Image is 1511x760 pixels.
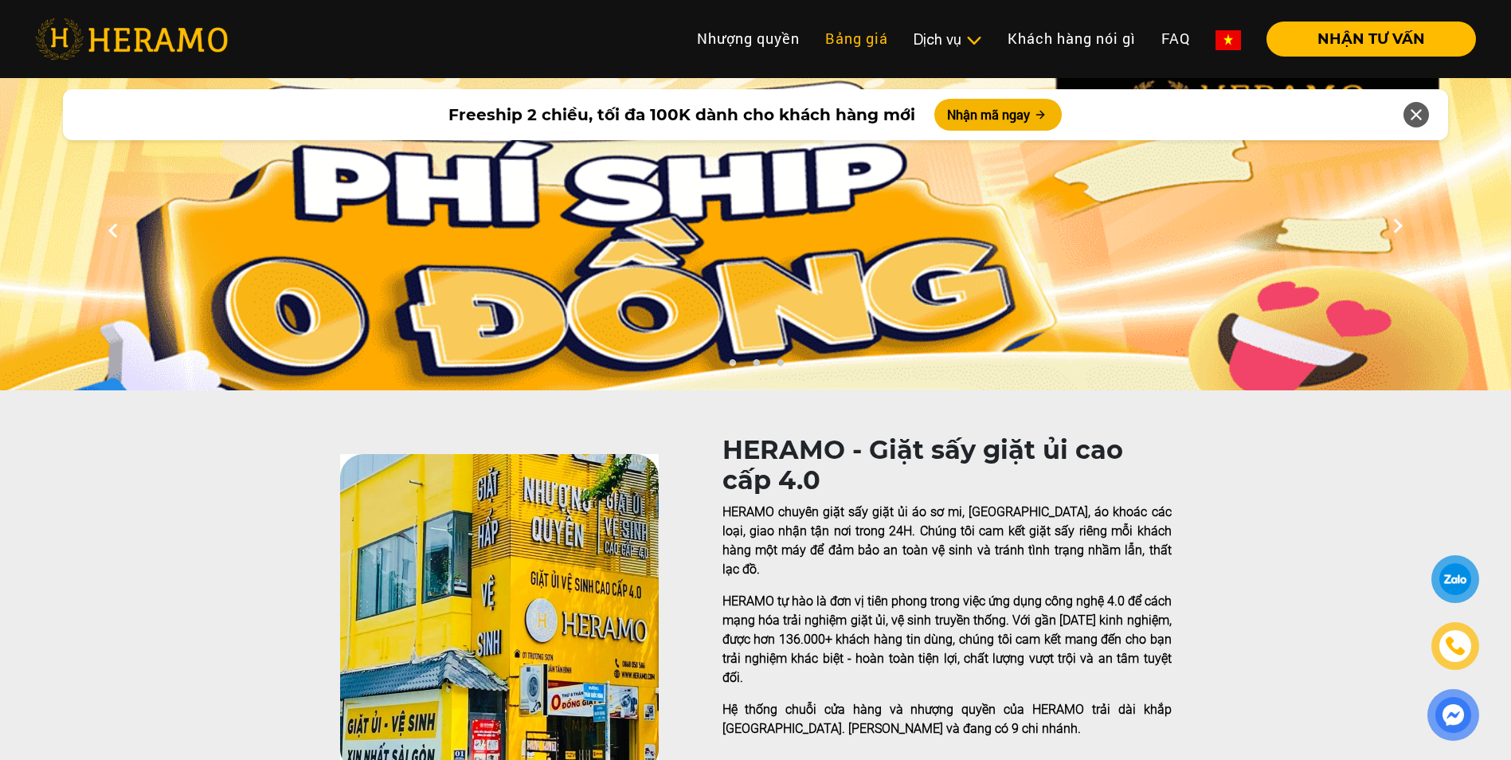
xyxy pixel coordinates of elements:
a: phone-icon [1434,625,1477,668]
button: 3 [772,358,788,374]
img: heramo-logo.png [35,18,228,60]
h1: HERAMO - Giặt sấy giặt ủi cao cấp 4.0 [722,435,1172,496]
span: Freeship 2 chiều, tối đa 100K dành cho khách hàng mới [448,103,915,127]
p: HERAMO chuyên giặt sấy giặt ủi áo sơ mi, [GEOGRAPHIC_DATA], áo khoác các loại, giao nhận tận nơi ... [722,503,1172,579]
div: Dịch vụ [914,29,982,50]
button: Nhận mã ngay [934,99,1062,131]
a: Nhượng quyền [684,22,812,56]
button: NHẬN TƯ VẤN [1266,22,1476,57]
img: phone-icon [1446,637,1465,656]
a: FAQ [1149,22,1203,56]
a: Khách hàng nói gì [995,22,1149,56]
a: NHẬN TƯ VẤN [1254,32,1476,46]
button: 1 [724,358,740,374]
p: HERAMO tự hào là đơn vị tiên phong trong việc ứng dụng công nghệ 4.0 để cách mạng hóa trải nghiệm... [722,592,1172,688]
img: subToggleIcon [965,33,982,49]
p: Hệ thống chuỗi cửa hàng và nhượng quyền của HERAMO trải dài khắp [GEOGRAPHIC_DATA]. [PERSON_NAME]... [722,700,1172,738]
img: vn-flag.png [1215,30,1241,50]
a: Bảng giá [812,22,901,56]
button: 2 [748,358,764,374]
